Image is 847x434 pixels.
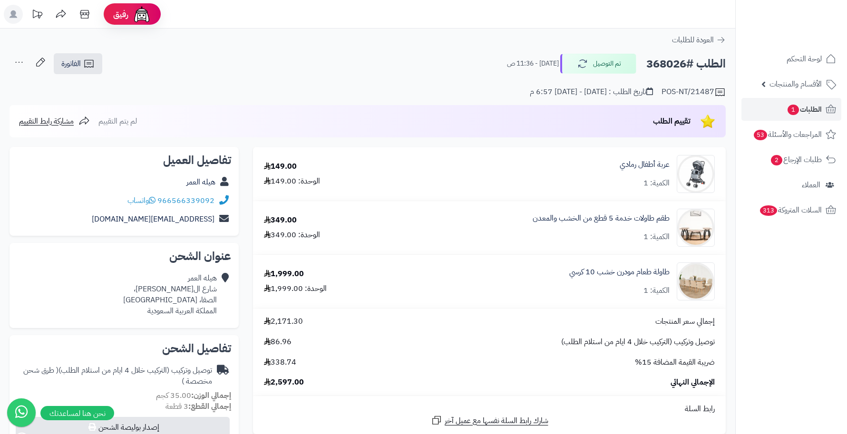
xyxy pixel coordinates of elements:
img: logo-2.png [782,12,838,32]
span: المراجعات والأسئلة [753,128,822,141]
span: 53 [753,129,768,141]
div: رابط السلة [257,404,722,415]
small: 3 قطعة [166,401,231,412]
span: شارك رابط السلة نفسها مع عميل آخر [445,415,548,426]
h2: تفاصيل العميل [17,154,231,166]
div: الوحدة: 349.00 [264,230,320,241]
span: 1 [787,104,799,116]
img: 1751798851-1-90x90.jpg [677,262,714,300]
div: تاريخ الطلب : [DATE] - [DATE] 6:57 م [530,87,653,97]
span: تقييم الطلب [653,116,691,127]
div: هيله العمر شارع ال[PERSON_NAME]، الصفا، [GEOGRAPHIC_DATA] المملكة العربية السعودية [123,273,217,316]
h2: الطلب #368026 [646,54,726,74]
div: الكمية: 1 [643,178,670,189]
span: الأقسام والمنتجات [769,77,822,91]
span: الطلبات [787,103,822,116]
div: POS-NT/21487 [662,87,726,98]
a: طاولة طعام مودرن خشب 10 كرسي [569,267,670,278]
img: ai-face.png [132,5,151,24]
div: الكمية: 1 [643,231,670,242]
span: العملاء [802,178,820,192]
span: 2,597.00 [264,377,304,388]
a: المراجعات والأسئلة53 [741,123,841,146]
span: الإجمالي النهائي [671,377,715,388]
span: ( طرق شحن مخصصة ) [23,365,212,387]
span: السلات المتروكة [759,203,822,217]
span: لوحة التحكم [787,52,822,66]
a: هيله العمر [186,176,215,188]
div: 1,999.00 [264,269,304,280]
span: توصيل وتركيب (التركيب خلال 4 ايام من استلام الطلب) [561,337,715,347]
a: الفاتورة [54,53,102,74]
span: رفيق [113,9,128,20]
button: تم التوصيل [560,54,636,74]
span: 86.96 [264,337,292,347]
a: عربة أطفال رمادي [620,159,670,170]
img: 1744703246-1-90x90.jpg [677,209,714,247]
span: إجمالي سعر المنتجات [655,316,715,327]
strong: إجمالي الوزن: [191,390,231,401]
div: 149.00 [264,161,297,172]
span: مشاركة رابط التقييم [19,116,74,127]
a: لوحة التحكم [741,48,841,70]
span: ضريبة القيمة المضافة 15% [635,357,715,368]
div: الوحدة: 1,999.00 [264,283,327,294]
a: طلبات الإرجاع2 [741,148,841,171]
span: 2,171.30 [264,316,303,327]
a: العودة للطلبات [672,34,726,46]
a: العملاء [741,174,841,196]
span: طلبات الإرجاع [770,153,822,166]
a: السلات المتروكة313 [741,199,841,222]
div: الوحدة: 149.00 [264,176,320,187]
span: الفاتورة [61,58,81,69]
div: 349.00 [264,215,297,226]
div: الكمية: 1 [643,285,670,296]
a: تحديثات المنصة [25,5,49,26]
span: 338.74 [264,357,296,368]
a: [EMAIL_ADDRESS][DOMAIN_NAME] [92,213,214,225]
small: 35.00 كجم [156,390,231,401]
h2: تفاصيل الشحن [17,343,231,354]
h2: عنوان الشحن [17,251,231,262]
span: العودة للطلبات [672,34,714,46]
a: الطلبات1 [741,98,841,121]
strong: إجمالي القطع: [188,401,231,412]
span: لم يتم التقييم [98,116,137,127]
a: واتساب [127,195,156,206]
img: 1706023953-110126010010-90x90.jpg [677,155,714,193]
a: شارك رابط السلة نفسها مع عميل آخر [431,415,548,426]
small: [DATE] - 11:36 ص [507,59,559,68]
a: مشاركة رابط التقييم [19,116,90,127]
span: 313 [759,205,778,216]
a: 966566339092 [157,195,214,206]
span: 2 [770,154,783,166]
a: طقم طاولات خدمة 5 قطع من الخشب والمعدن [533,213,670,224]
div: توصيل وتركيب (التركيب خلال 4 ايام من استلام الطلب) [17,365,212,387]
